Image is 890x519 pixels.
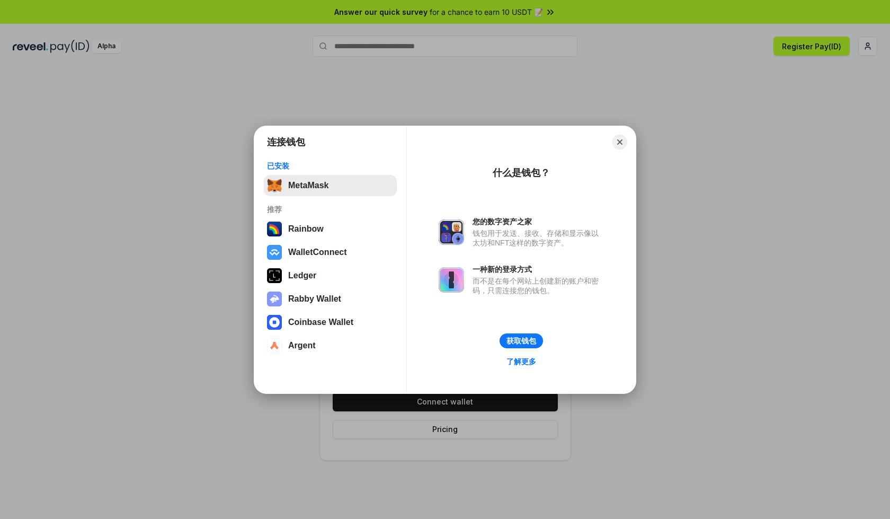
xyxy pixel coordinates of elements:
[473,228,604,248] div: 钱包用于发送、接收、存储和显示像以太坊和NFT这样的数字资产。
[506,357,536,366] div: 了解更多
[439,267,464,293] img: svg+xml,%3Csvg%20xmlns%3D%22http%3A%2F%2Fwww.w3.org%2F2000%2Fsvg%22%20fill%3D%22none%22%20viewBox...
[288,181,328,190] div: MetaMask
[267,161,394,171] div: 已安装
[267,292,282,306] img: svg+xml,%3Csvg%20xmlns%3D%22http%3A%2F%2Fwww.w3.org%2F2000%2Fsvg%22%20fill%3D%22none%22%20viewBox...
[500,333,543,348] button: 获取钱包
[264,175,397,196] button: MetaMask
[264,288,397,310] button: Rabby Wallet
[473,217,604,226] div: 您的数字资产之家
[267,268,282,283] img: svg+xml,%3Csvg%20xmlns%3D%22http%3A%2F%2Fwww.w3.org%2F2000%2Fsvg%22%20width%3D%2228%22%20height%3...
[264,312,397,333] button: Coinbase Wallet
[267,205,394,214] div: 推荐
[264,242,397,263] button: WalletConnect
[473,265,604,274] div: 一种新的登录方式
[288,341,316,350] div: Argent
[493,166,550,179] div: 什么是钱包？
[288,248,347,257] div: WalletConnect
[264,218,397,240] button: Rainbow
[264,265,397,286] button: Ledger
[506,336,536,346] div: 获取钱包
[500,355,542,368] a: 了解更多
[267,245,282,260] img: svg+xml,%3Csvg%20width%3D%2228%22%20height%3D%2228%22%20viewBox%3D%220%200%2028%2028%22%20fill%3D...
[267,222,282,236] img: svg+xml,%3Csvg%20width%3D%22120%22%20height%3D%22120%22%20viewBox%3D%220%200%20120%20120%22%20fil...
[288,224,324,234] div: Rainbow
[439,219,464,245] img: svg+xml,%3Csvg%20xmlns%3D%22http%3A%2F%2Fwww.w3.org%2F2000%2Fsvg%22%20fill%3D%22none%22%20viewBox...
[473,276,604,295] div: 而不是在每个网站上创建新的账户和密码，只需连接您的钱包。
[267,136,305,148] h1: 连接钱包
[288,271,316,280] div: Ledger
[288,294,341,304] div: Rabby Wallet
[267,338,282,353] img: svg+xml,%3Csvg%20width%3D%2228%22%20height%3D%2228%22%20viewBox%3D%220%200%2028%2028%22%20fill%3D...
[288,318,353,327] div: Coinbase Wallet
[267,315,282,330] img: svg+xml,%3Csvg%20width%3D%2228%22%20height%3D%2228%22%20viewBox%3D%220%200%2028%2028%22%20fill%3D...
[612,135,627,149] button: Close
[267,178,282,193] img: svg+xml,%3Csvg%20fill%3D%22none%22%20height%3D%2233%22%20viewBox%3D%220%200%2035%2033%22%20width%...
[264,335,397,356] button: Argent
